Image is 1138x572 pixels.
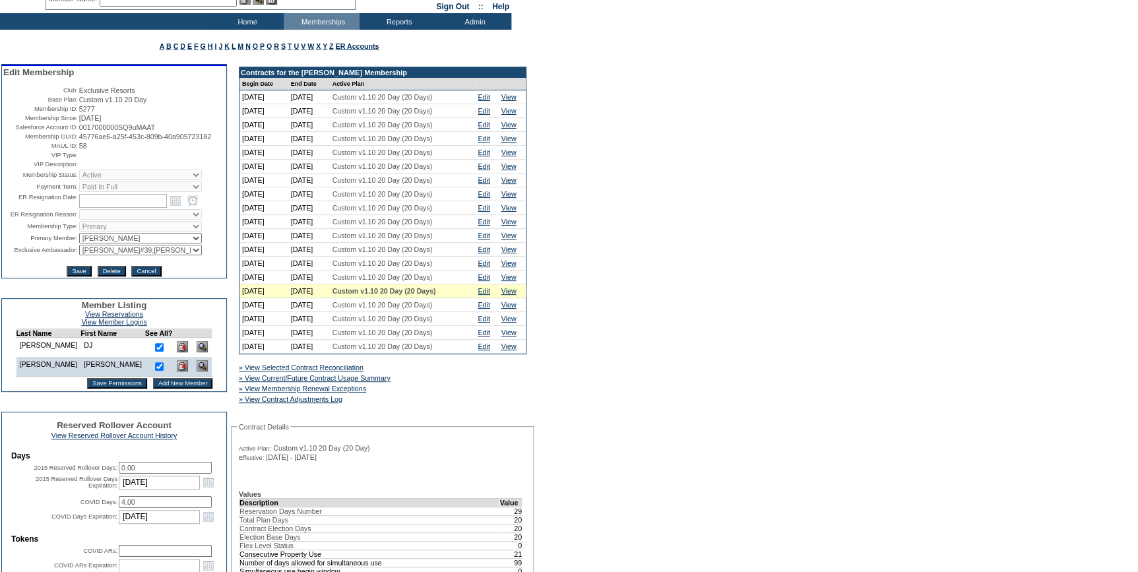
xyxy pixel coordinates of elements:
span: Custom v1.10 20 Day (20 Days) [332,301,433,309]
input: Add New Member [153,378,213,389]
td: [DATE] [288,132,330,146]
a: F [194,42,199,50]
td: Payment Term: [3,181,78,192]
label: 2015 Reserved Rollover Days Expiration: [36,476,117,489]
img: Delete [177,341,188,352]
span: Custom v1.10 20 Day (20 Days) [332,176,433,184]
span: Custom v1.10 20 Day (20 Days) [332,232,433,239]
td: Memberships [284,13,360,30]
span: Custom v1.10 20 Day (20 Days) [332,245,433,253]
a: View Member Logins [81,318,146,326]
a: View [501,176,517,184]
td: 20 [499,515,522,524]
a: Edit [478,273,490,281]
span: 0017000000SQ9uMAAT [79,123,155,131]
a: Sign Out [436,2,469,11]
a: P [260,42,265,50]
a: Edit [478,329,490,336]
a: J [218,42,222,50]
td: [DATE] [288,201,330,215]
span: Custom v1.10 20 Day (20 Days) [332,148,433,156]
td: 29 [499,507,522,515]
td: [DATE] [239,104,288,118]
td: [DATE] [239,284,288,298]
td: [DATE] [239,201,288,215]
input: Save [67,266,91,276]
a: » View Selected Contract Reconciliation [239,364,364,371]
td: Admin [435,13,511,30]
label: COVID Days: [80,499,117,505]
img: Delete [177,360,188,371]
td: [PERSON_NAME] [16,357,80,377]
input: Cancel [131,266,161,276]
a: K [224,42,230,50]
a: R [274,42,279,50]
td: [DATE] [239,146,288,160]
td: [DATE] [239,215,288,229]
td: [DATE] [239,243,288,257]
a: View [501,329,517,336]
span: Custom v1.10 20 Day (20 Days) [332,93,433,101]
a: V [301,42,305,50]
td: DJ [80,338,145,358]
td: 0 [499,541,522,550]
span: Custom v1.10 20 Day (20 Days) [332,315,433,323]
td: [DATE] [239,118,288,132]
td: [PERSON_NAME] [80,357,145,377]
a: M [237,42,243,50]
td: 21 [499,550,522,558]
td: [DATE] [288,257,330,270]
td: [DATE] [239,174,288,187]
a: O [253,42,258,50]
td: MAUL ID: [3,142,78,150]
td: [DATE] [288,229,330,243]
span: Custom v1.10 20 Day (20 Days) [332,329,433,336]
a: View [501,148,517,156]
td: [DATE] [239,326,288,340]
span: Custom v1.10 20 Day (20 Days) [332,107,433,115]
a: View [501,342,517,350]
td: End Date [288,78,330,90]
td: Description [239,498,499,507]
td: [DATE] [288,340,330,354]
a: T [288,42,292,50]
td: Contracts for the [PERSON_NAME] Membership [239,67,526,78]
img: View Dashboard [197,360,208,371]
a: View Reservations [85,310,143,318]
a: Edit [478,301,490,309]
td: First Name [80,329,145,338]
input: Delete [98,266,126,276]
b: Values [239,490,261,498]
td: [DATE] [239,340,288,354]
td: [DATE] [239,229,288,243]
label: COVID Days Expiration: [51,513,117,520]
td: [DATE] [239,312,288,326]
a: Edit [478,315,490,323]
td: Membership Status: [3,170,78,180]
span: :: [478,2,484,11]
span: Custom v1.10 20 Day (20 Days) [332,204,433,212]
input: Save Permissions [87,378,147,389]
span: [DATE] [79,114,102,122]
a: G [200,42,205,50]
a: View [501,287,517,295]
td: Membership GUID: [3,133,78,141]
td: Home [208,13,284,30]
span: Custom v1.10 20 Day [79,96,146,104]
a: I [214,42,216,50]
td: Last Name [16,329,80,338]
a: U [294,42,299,50]
td: Salesforce Account ID: [3,123,78,131]
td: VIP Description: [3,160,78,168]
a: » View Contract Adjustments Log [239,395,342,403]
td: [PERSON_NAME] [16,338,80,358]
span: [DATE] - [DATE] [266,453,317,461]
a: Edit [478,232,490,239]
span: 58 [79,142,87,150]
span: Flex Level Status [239,542,294,550]
td: [DATE] [288,160,330,174]
td: ER Resignation Reason: [3,209,78,220]
a: View [501,204,517,212]
a: Edit [478,245,490,253]
a: View [501,93,517,101]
